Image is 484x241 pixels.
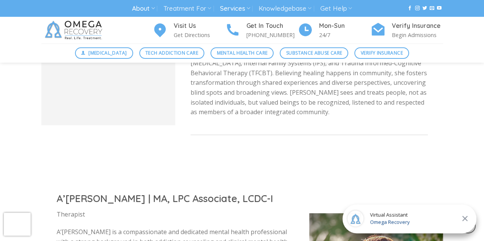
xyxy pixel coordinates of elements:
[57,192,294,205] h2: A’[PERSON_NAME] | MA, LPC Associate, LCDC-I
[286,49,342,57] span: Substance Abuse Care
[132,2,155,16] a: About
[361,49,403,57] span: Verify Insurance
[145,49,198,57] span: Tech Addiction Care
[246,31,298,39] p: [PHONE_NUMBER]
[415,6,419,11] a: Follow on Instagram
[392,31,443,39] p: Begin Admissions
[437,6,442,11] a: Follow on YouTube
[75,47,133,59] a: [MEDICAL_DATA]
[210,47,274,59] a: Mental Health Care
[41,17,108,44] img: Omega Recovery
[319,31,370,39] p: 24/7
[320,2,352,16] a: Get Help
[422,6,427,11] a: Follow on Twitter
[139,47,205,59] a: Tech Addiction Care
[174,31,225,39] p: Get Directions
[354,47,409,59] a: Verify Insurance
[392,21,443,31] h4: Verify Insurance
[430,6,434,11] a: Send us an email
[319,21,370,31] h4: Mon-Sun
[246,21,298,31] h4: Get In Touch
[370,21,443,40] a: Verify Insurance Begin Admissions
[220,2,250,16] a: Services
[259,2,311,16] a: Knowledgebase
[407,6,412,11] a: Follow on Facebook
[191,39,428,117] p: [PERSON_NAME] integrates a holistic, mind-body approach to treatment, blending modalities of expe...
[280,47,348,59] a: Substance Abuse Care
[163,2,211,16] a: Treatment For
[174,21,225,31] h4: Visit Us
[57,210,294,220] p: Therapist
[152,21,225,40] a: Visit Us Get Directions
[88,49,127,57] span: [MEDICAL_DATA]
[217,49,267,57] span: Mental Health Care
[225,21,298,40] a: Get In Touch [PHONE_NUMBER]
